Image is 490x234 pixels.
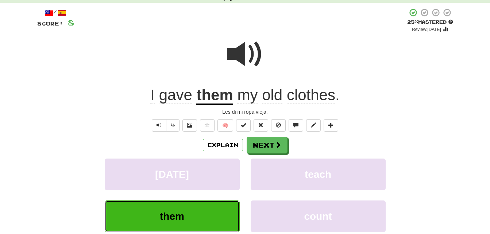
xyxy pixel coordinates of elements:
[237,86,258,104] span: my
[160,211,184,222] span: them
[150,119,180,132] div: Text-to-speech controls
[150,86,155,104] span: I
[200,119,215,132] button: Favorite sentence (alt+f)
[105,159,240,190] button: [DATE]
[324,119,338,132] button: Add to collection (alt+a)
[152,119,166,132] button: Play sentence audio (ctl+space)
[407,19,418,25] span: 25 %
[306,119,321,132] button: Edit sentence (alt+d)
[166,119,180,132] button: ½
[37,108,453,116] div: Les di mi ropa vieja.
[251,200,386,232] button: count
[196,86,233,105] u: them
[271,119,286,132] button: Ignore sentence (alt+i)
[262,86,282,104] span: old
[287,86,335,104] span: clothes
[251,159,386,190] button: teach
[289,119,303,132] button: Discuss sentence (alt+u)
[159,86,192,104] span: gave
[304,211,332,222] span: count
[105,200,240,232] button: them
[236,119,251,132] button: Set this sentence to 100% Mastered (alt+m)
[182,119,197,132] button: Show image (alt+x)
[37,20,63,27] span: Score:
[217,119,233,132] button: 🧠
[203,139,243,151] button: Explain
[247,137,288,153] button: Next
[37,8,74,17] div: /
[155,169,189,180] span: [DATE]
[68,18,74,27] span: 8
[254,119,268,132] button: Reset to 0% Mastered (alt+r)
[412,27,441,32] small: Review: [DATE]
[233,86,340,104] span: .
[305,169,331,180] span: teach
[407,19,453,26] div: Mastered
